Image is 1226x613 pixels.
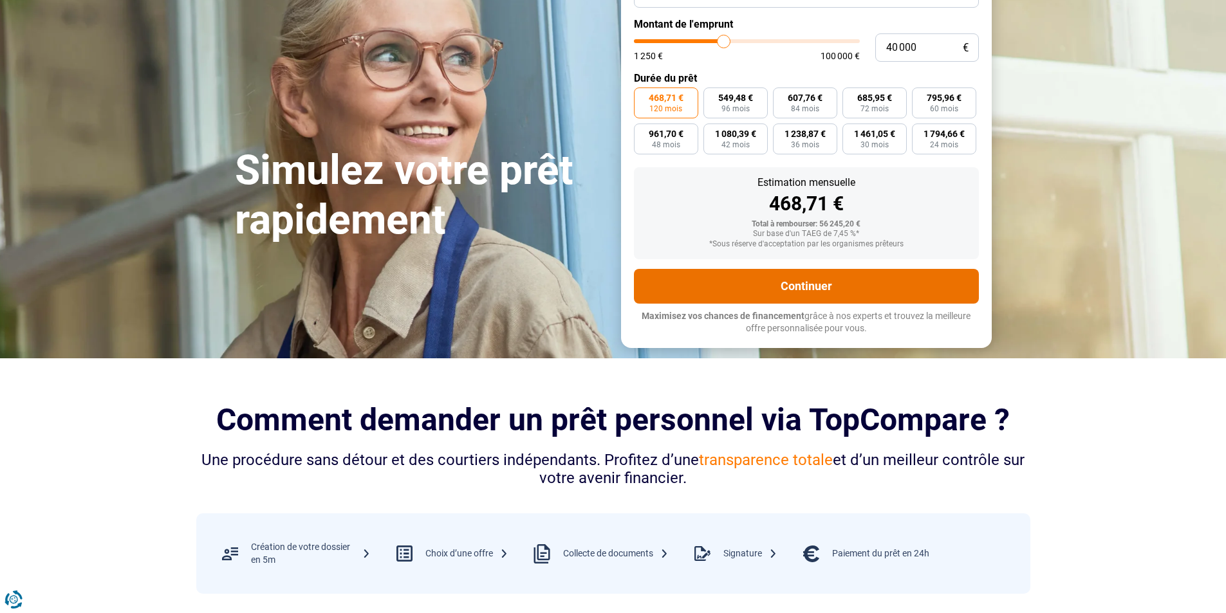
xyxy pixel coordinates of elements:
[563,547,669,560] div: Collecte de documents
[649,105,682,113] span: 120 mois
[715,129,756,138] span: 1 080,39 €
[723,547,777,560] div: Signature
[634,269,979,304] button: Continuer
[721,105,750,113] span: 96 mois
[649,93,683,102] span: 468,71 €
[857,93,892,102] span: 685,95 €
[634,72,979,84] label: Durée du prêt
[644,220,969,229] div: Total à rembourser: 56 245,20 €
[634,310,979,335] p: grâce à nos experts et trouvez la meilleure offre personnalisée pour vous.
[930,141,958,149] span: 24 mois
[860,105,889,113] span: 72 mois
[634,51,663,60] span: 1 250 €
[924,129,965,138] span: 1 794,66 €
[425,547,508,560] div: Choix d’une offre
[927,93,961,102] span: 795,96 €
[791,105,819,113] span: 84 mois
[235,146,606,245] h1: Simulez votre prêt rapidement
[788,93,822,102] span: 607,76 €
[721,141,750,149] span: 42 mois
[930,105,958,113] span: 60 mois
[860,141,889,149] span: 30 mois
[718,93,753,102] span: 549,48 €
[644,194,969,214] div: 468,71 €
[652,141,680,149] span: 48 mois
[644,240,969,249] div: *Sous réserve d'acceptation par les organismes prêteurs
[642,311,804,321] span: Maximisez vos chances de financement
[785,129,826,138] span: 1 238,87 €
[251,541,371,566] div: Création de votre dossier en 5m
[634,18,979,30] label: Montant de l'emprunt
[644,178,969,188] div: Estimation mensuelle
[644,230,969,239] div: Sur base d'un TAEG de 7,45 %*
[832,547,929,560] div: Paiement du prêt en 24h
[649,129,683,138] span: 961,70 €
[821,51,860,60] span: 100 000 €
[791,141,819,149] span: 36 mois
[196,402,1030,437] h2: Comment demander un prêt personnel via TopCompare ?
[854,129,895,138] span: 1 461,05 €
[196,451,1030,488] div: Une procédure sans détour et des courtiers indépendants. Profitez d’une et d’un meilleur contrôle...
[699,451,833,469] span: transparence totale
[963,42,969,53] span: €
